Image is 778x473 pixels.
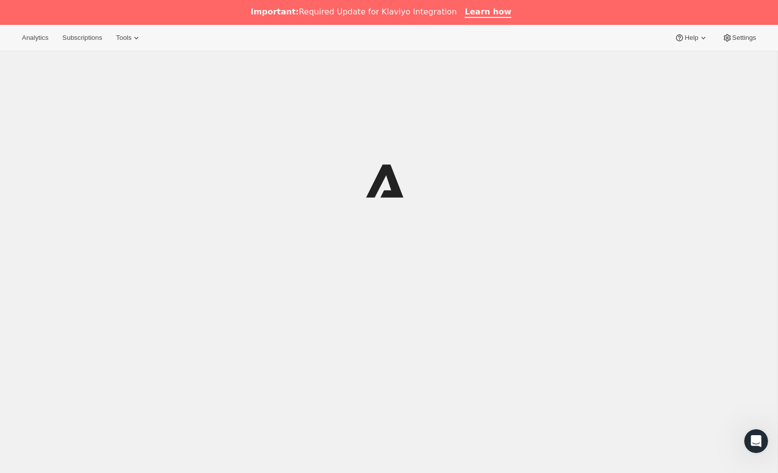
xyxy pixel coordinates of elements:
button: Tools [110,31,147,45]
span: Settings [732,34,756,42]
b: Important: [251,7,299,16]
button: Analytics [16,31,54,45]
span: Tools [116,34,131,42]
span: Help [684,34,698,42]
span: Subscriptions [62,34,102,42]
div: Required Update for Klaviyo Integration [251,7,457,17]
a: Learn how [465,7,511,18]
span: Analytics [22,34,48,42]
button: Subscriptions [56,31,108,45]
button: Settings [716,31,762,45]
iframe: Intercom live chat [744,429,768,453]
button: Help [669,31,714,45]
